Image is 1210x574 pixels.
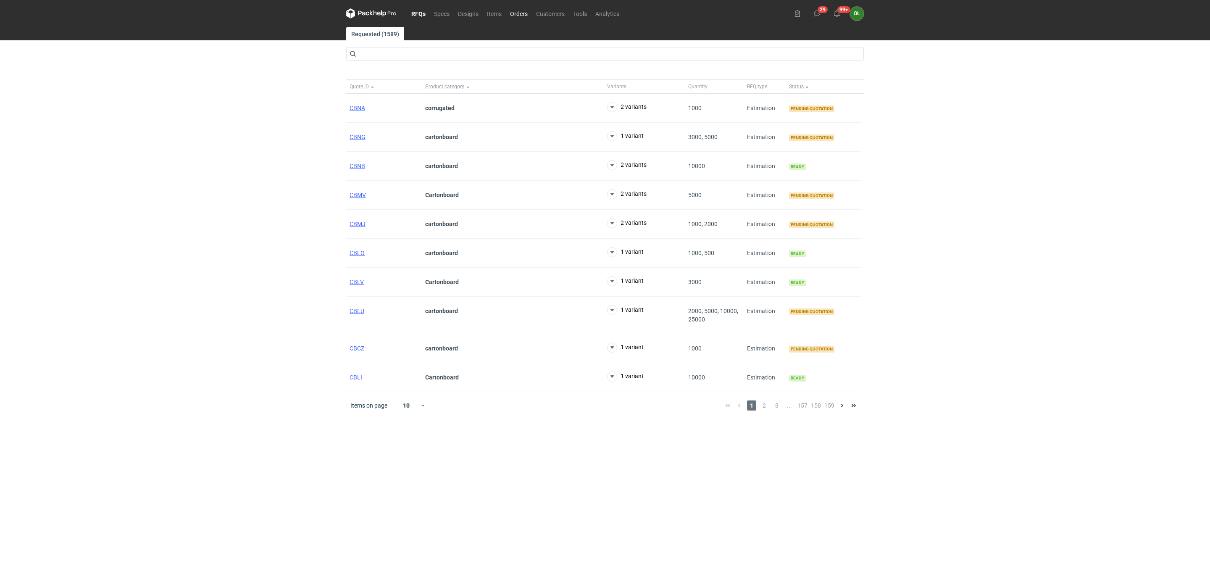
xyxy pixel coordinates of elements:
[350,374,362,381] a: CBLI
[789,221,834,228] span: Pending quotation
[772,400,781,411] span: 3
[350,401,387,410] span: Items on page
[744,152,786,181] div: Estimation
[850,7,864,21] div: Olga Łopatowicz
[744,123,786,152] div: Estimation
[350,163,365,169] a: CBNB
[797,400,808,411] span: 157
[350,279,364,285] a: CBLV
[425,374,459,381] strong: Cartonboard
[607,189,647,199] button: 2 variants
[350,105,365,111] a: CBNA
[744,210,786,239] div: Estimation
[350,221,366,227] a: CBMJ
[789,346,834,353] span: Pending quotation
[688,250,714,256] span: 1000, 500
[422,80,604,93] button: Product category
[532,8,569,18] a: Customers
[607,131,644,141] button: 1 variant
[350,308,364,314] a: CBLU
[425,105,455,111] strong: corrugated
[607,160,647,170] button: 2 variants
[425,250,458,256] strong: cartonboard
[688,163,705,169] span: 10000
[789,163,806,170] span: Ready
[760,400,769,411] span: 2
[350,134,366,140] a: CBNG
[607,371,644,382] button: 1 variant
[350,345,364,352] a: CBCZ
[425,192,459,198] strong: Cartonboard
[789,375,806,382] span: Ready
[747,83,767,90] span: RFQ type
[744,181,786,210] div: Estimation
[607,305,644,315] button: 1 variant
[744,94,786,123] div: Estimation
[607,247,644,257] button: 1 variant
[688,192,702,198] span: 5000
[607,218,647,228] button: 2 variants
[569,8,591,18] a: Tools
[425,83,464,90] span: Product category
[346,80,422,93] button: Quote ID
[744,297,786,334] div: Estimation
[824,400,834,411] span: 159
[786,80,861,93] button: Status
[688,221,718,227] span: 1000, 2000
[830,7,844,20] button: 99+
[810,7,824,20] button: 29
[425,221,458,227] strong: cartonboard
[789,105,834,112] span: Pending quotation
[425,134,458,140] strong: cartonboard
[850,7,864,21] button: OŁ
[607,102,647,112] button: 2 variants
[430,8,454,18] a: Specs
[789,134,834,141] span: Pending quotation
[789,192,834,199] span: Pending quotation
[688,279,702,285] span: 3000
[747,400,756,411] span: 1
[425,279,459,285] strong: Cartonboard
[744,239,786,268] div: Estimation
[688,105,702,111] span: 1000
[688,374,705,381] span: 10000
[350,250,365,256] a: CBLO
[811,400,821,411] span: 158
[454,8,483,18] a: Designs
[425,308,458,314] strong: cartonboard
[789,308,834,315] span: Pending quotation
[591,8,623,18] a: Analytics
[407,8,430,18] a: RFQs
[744,334,786,363] div: Estimation
[607,276,644,286] button: 1 variant
[744,363,786,392] div: Estimation
[688,134,718,140] span: 3000, 5000
[350,83,369,90] span: Quote ID
[425,163,458,169] strong: cartonboard
[607,83,626,90] span: Variants
[350,192,366,198] a: CBMV
[506,8,532,18] a: Orders
[785,400,794,411] span: ...
[744,268,786,297] div: Estimation
[688,83,708,90] span: Quantity
[688,308,738,323] span: 2000, 5000, 10000, 25000
[607,342,644,353] button: 1 variant
[346,27,404,40] a: Requested (1589)
[789,83,804,90] span: Status
[688,345,702,352] span: 1000
[393,400,420,411] div: 10
[483,8,506,18] a: Items
[425,345,458,352] strong: cartonboard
